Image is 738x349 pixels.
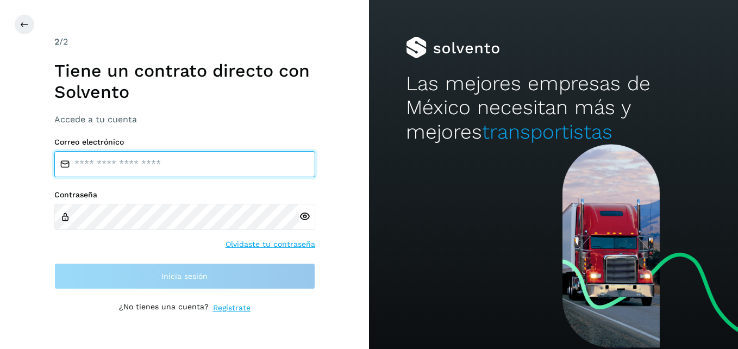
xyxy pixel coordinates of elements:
[54,35,315,48] div: /2
[54,60,315,102] h1: Tiene un contrato directo con Solvento
[406,72,701,144] h2: Las mejores empresas de México necesitan más y mejores
[482,120,612,144] span: transportistas
[226,239,315,250] a: Olvidaste tu contraseña
[54,36,59,47] span: 2
[161,272,208,280] span: Inicia sesión
[54,114,315,124] h3: Accede a tu cuenta
[54,263,315,289] button: Inicia sesión
[213,302,251,314] a: Regístrate
[119,302,209,314] p: ¿No tienes una cuenta?
[54,190,315,200] label: Contraseña
[54,138,315,147] label: Correo electrónico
